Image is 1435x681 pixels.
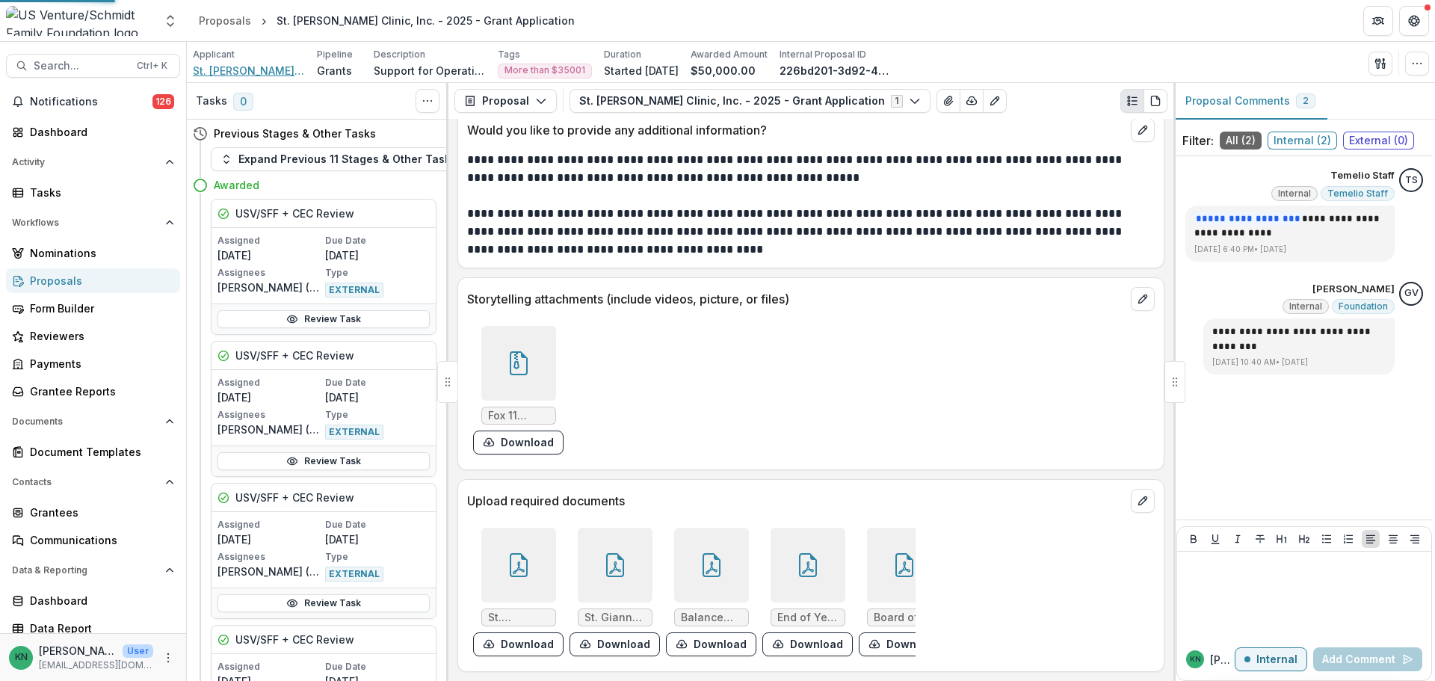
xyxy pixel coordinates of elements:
[325,660,430,674] p: Due Date
[1339,530,1357,548] button: Ordered List
[666,632,756,656] button: download-form-response
[859,528,949,656] div: Board of Directors St. [PERSON_NAME].pdfdownload-form-response
[325,425,383,440] span: EXTERNAL
[1131,287,1155,311] button: edit
[1206,530,1224,548] button: Underline
[570,632,660,656] button: download-form-response
[6,296,180,321] a: Form Builder
[30,383,168,399] div: Grantee Reports
[762,632,853,656] button: download-form-response
[325,550,430,564] p: Type
[6,558,180,582] button: Open Data & Reporting
[277,13,575,28] div: St. [PERSON_NAME] Clinic, Inc. - 2025 - Grant Application
[30,185,168,200] div: Tasks
[762,528,853,656] div: End of Year Financials St. [PERSON_NAME].pdfdownload-form-response
[1278,188,1311,199] span: Internal
[1120,89,1144,113] button: Plaintext view
[604,48,641,61] p: Duration
[317,48,353,61] p: Pipeline
[473,528,564,656] div: St. [PERSON_NAME] IRS Letter.pdfdownload-form-response
[217,452,430,470] a: Review Task
[1289,301,1322,312] span: Internal
[780,63,892,78] p: 226bd201-3d92-46e5-bb59-0ac65d87af05
[1339,301,1388,312] span: Foundation
[325,518,430,531] p: Due Date
[160,6,181,36] button: Open entity switcher
[193,48,235,61] p: Applicant
[317,63,352,78] p: Grants
[1399,6,1429,36] button: Get Help
[1295,530,1313,548] button: Heading 2
[936,89,960,113] button: View Attached Files
[30,532,168,548] div: Communications
[6,180,180,205] a: Tasks
[473,326,564,454] div: Fox 11 Commercials - [DATE] and [DATE] Tracking QR.zipdownload-form-response
[1343,132,1414,150] span: External ( 0 )
[39,643,117,659] p: [PERSON_NAME]
[30,593,168,608] div: Dashboard
[874,611,935,624] span: Board of Directors St. [PERSON_NAME].pdf
[30,328,168,344] div: Reviewers
[374,63,486,78] p: Support for Operations at [GEOGRAPHIC_DATA][PERSON_NAME]
[217,247,322,263] p: [DATE]
[214,177,259,193] h4: Awarded
[1404,289,1419,298] div: Greg Vandenberg
[1313,647,1422,671] button: Add Comment
[217,550,322,564] p: Assignees
[1144,89,1167,113] button: PDF view
[217,564,322,579] p: [PERSON_NAME] ([PERSON_NAME][EMAIL_ADDRESS][PERSON_NAME][DOMAIN_NAME])
[30,301,168,316] div: Form Builder
[1327,188,1388,199] span: Temelio Staff
[6,588,180,613] a: Dashboard
[134,58,170,74] div: Ctrl + K
[325,247,430,263] p: [DATE]
[1251,530,1269,548] button: Strike
[193,10,581,31] nav: breadcrumb
[30,620,168,636] div: Data Report
[6,470,180,494] button: Open Contacts
[1131,118,1155,142] button: edit
[1229,530,1247,548] button: Italicize
[6,324,180,348] a: Reviewers
[584,611,646,624] span: St. Gianna Clinic Budget 2025 Condensed.pdf
[217,389,322,405] p: [DATE]
[39,659,153,672] p: [EMAIL_ADDRESS][DOMAIN_NAME]
[1190,656,1201,663] div: Katrina Nelson
[6,528,180,552] a: Communications
[217,422,322,437] p: [PERSON_NAME] ([EMAIL_ADDRESS][DOMAIN_NAME])
[217,660,322,674] p: Assigned
[217,518,322,531] p: Assigned
[859,632,949,656] button: download-form-response
[12,477,159,487] span: Contacts
[6,500,180,525] a: Grantees
[1185,530,1203,548] button: Bold
[454,89,557,113] button: Proposal
[6,616,180,641] a: Data Report
[473,632,564,656] button: download-form-response
[467,290,1125,308] p: Storytelling attachments (include videos, picture, or files)
[1303,96,1309,106] span: 2
[1173,83,1327,120] button: Proposal Comments
[193,10,257,31] a: Proposals
[604,63,679,78] p: Started [DATE]
[30,356,168,372] div: Payments
[1212,357,1386,368] p: [DATE] 10:40 AM • [DATE]
[6,241,180,265] a: Nominations
[193,63,305,78] a: St. [PERSON_NAME] Clinic, Inc.
[488,611,549,624] span: St. [PERSON_NAME] IRS Letter.pdf
[570,528,660,656] div: St. Gianna Clinic Budget 2025 Condensed.pdfdownload-form-response
[504,65,585,76] span: More than $35001
[217,531,322,547] p: [DATE]
[325,389,430,405] p: [DATE]
[467,121,1125,139] p: Would you like to provide any additional information?
[325,408,430,422] p: Type
[199,13,251,28] div: Proposals
[1318,530,1336,548] button: Bullet List
[217,376,322,389] p: Assigned
[666,528,756,656] div: Balance Sheet St. [PERSON_NAME].pdfdownload-form-response
[196,95,227,108] h3: Tasks
[1405,176,1418,185] div: Temelio Staff
[233,93,253,111] span: 0
[30,505,168,520] div: Grantees
[6,6,154,36] img: US Venture/Schmidt Family Foundation logo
